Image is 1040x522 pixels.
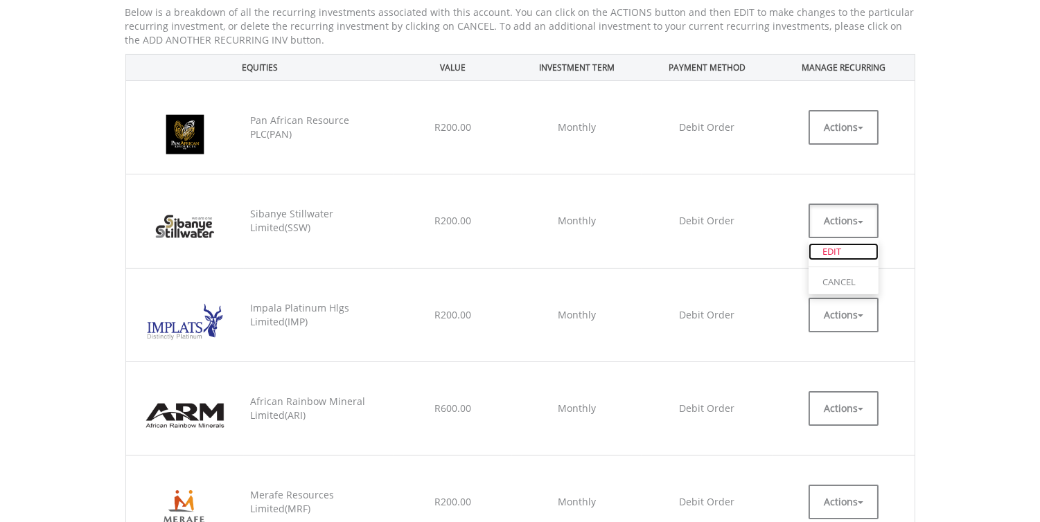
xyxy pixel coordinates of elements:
[244,174,394,268] td: Sibanye Stillwater Limited(SSW)
[773,54,915,80] th: MANAGE RECURRING
[642,361,773,455] td: Debit Order
[125,54,394,80] th: EQUITIES
[434,120,471,134] span: R200.00
[512,81,642,174] td: Monthly
[809,391,879,426] button: Actions
[642,54,773,80] th: PAYMENT METHOD
[642,268,773,361] td: Debit Order
[394,54,512,80] th: VALUE
[642,174,773,268] td: Debit Order
[133,289,237,354] img: EQU.ZA.IMP.png
[133,102,237,167] img: EQU.ZA.PAN.png
[125,6,915,47] p: Below is a breakdown of all the recurring investments associated with this account. You can click...
[512,268,642,361] td: Monthly
[809,298,879,332] button: Actions
[809,243,879,260] a: EDIT
[809,273,879,291] a: CANCEL
[642,81,773,174] td: Debit Order
[809,485,879,519] button: Actions
[512,54,642,80] th: INVESTMENT TERM
[133,195,237,260] img: EQU.ZA.SSW.png
[244,361,394,455] td: African Rainbow Mineral Limited(ARI)
[512,361,642,455] td: Monthly
[244,81,394,174] td: Pan African Resource PLC(PAN)
[434,495,471,508] span: R200.00
[434,214,471,227] span: R200.00
[809,110,879,145] button: Actions
[809,204,879,238] button: Actions
[512,174,642,268] td: Monthly
[244,268,394,361] td: Impala Platinum Hlgs Limited(IMP)
[434,308,471,321] span: R200.00
[434,402,471,415] span: R600.00
[133,383,237,448] img: EQU.ZA.ARI.png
